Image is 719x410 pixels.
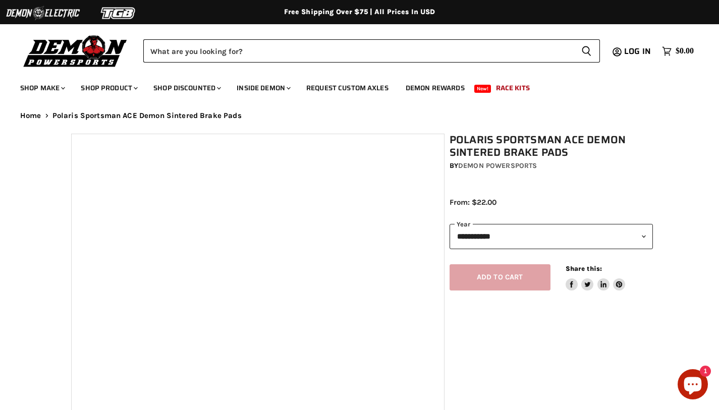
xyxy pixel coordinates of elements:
[566,264,626,291] aside: Share this:
[675,369,711,402] inbox-online-store-chat: Shopify online store chat
[450,134,653,159] h1: Polaris Sportsman ACE Demon Sintered Brake Pads
[52,111,242,120] span: Polaris Sportsman ACE Demon Sintered Brake Pads
[573,39,600,63] button: Search
[13,78,71,98] a: Shop Make
[146,78,227,98] a: Shop Discounted
[73,78,144,98] a: Shop Product
[143,39,573,63] input: Search
[20,111,41,120] a: Home
[229,78,297,98] a: Inside Demon
[299,78,396,98] a: Request Custom Axles
[5,4,81,23] img: Demon Electric Logo 2
[398,78,472,98] a: Demon Rewards
[20,33,131,69] img: Demon Powersports
[81,4,156,23] img: TGB Logo 2
[450,224,653,249] select: year
[676,46,694,56] span: $0.00
[566,265,602,272] span: Share this:
[13,74,691,98] ul: Main menu
[450,198,496,207] span: From: $22.00
[624,45,651,57] span: Log in
[458,161,537,170] a: Demon Powersports
[488,78,537,98] a: Race Kits
[620,47,657,56] a: Log in
[474,85,491,93] span: New!
[450,160,653,171] div: by
[143,39,600,63] form: Product
[657,44,699,58] a: $0.00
